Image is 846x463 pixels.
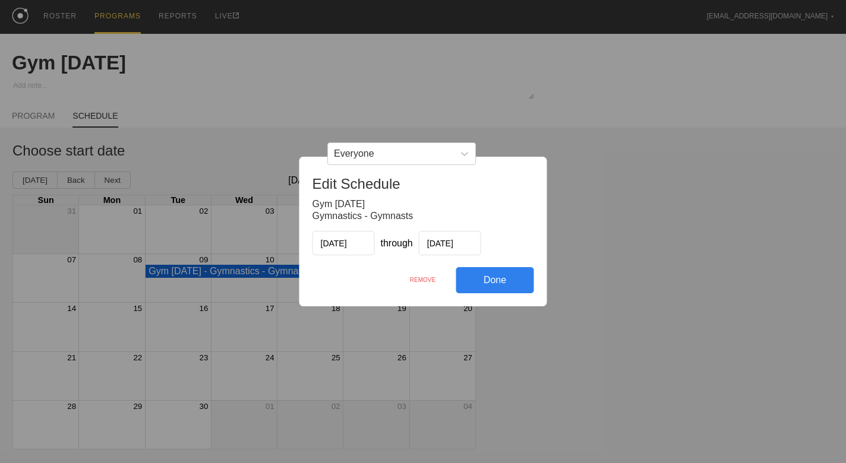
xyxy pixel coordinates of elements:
div: Done [456,267,534,293]
iframe: Chat Widget [787,406,846,463]
h1: Edit Schedule [312,176,534,192]
div: Gym [DATE] [312,198,534,210]
input: Start Date [312,231,375,255]
div: Gymnastics - Gymnasts [312,210,534,222]
span: through [381,238,413,248]
div: Everyone [334,148,374,159]
input: End Date [419,231,481,255]
div: REMOVE [390,267,456,293]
